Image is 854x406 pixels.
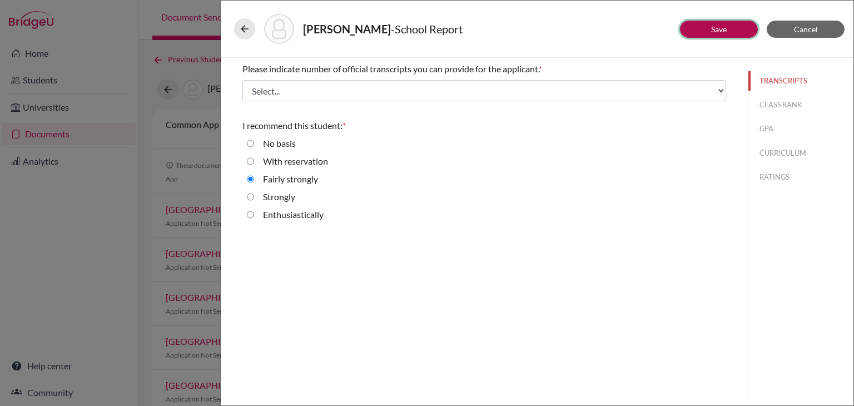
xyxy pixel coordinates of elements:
button: CLASS RANK [748,95,853,115]
button: CURRICULUM [748,143,853,163]
span: I recommend this student: [242,120,342,131]
label: With reservation [263,155,328,168]
button: RATINGS [748,167,853,187]
label: No basis [263,137,296,150]
label: Enthusiastically [263,208,324,221]
span: Please indicate number of official transcripts you can provide for the applicant. [242,63,539,74]
label: Fairly strongly [263,172,318,186]
label: Strongly [263,190,295,204]
button: TRANSCRIPTS [748,71,853,91]
strong: [PERSON_NAME] [303,22,391,36]
button: GPA [748,119,853,138]
span: - School Report [391,22,463,36]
